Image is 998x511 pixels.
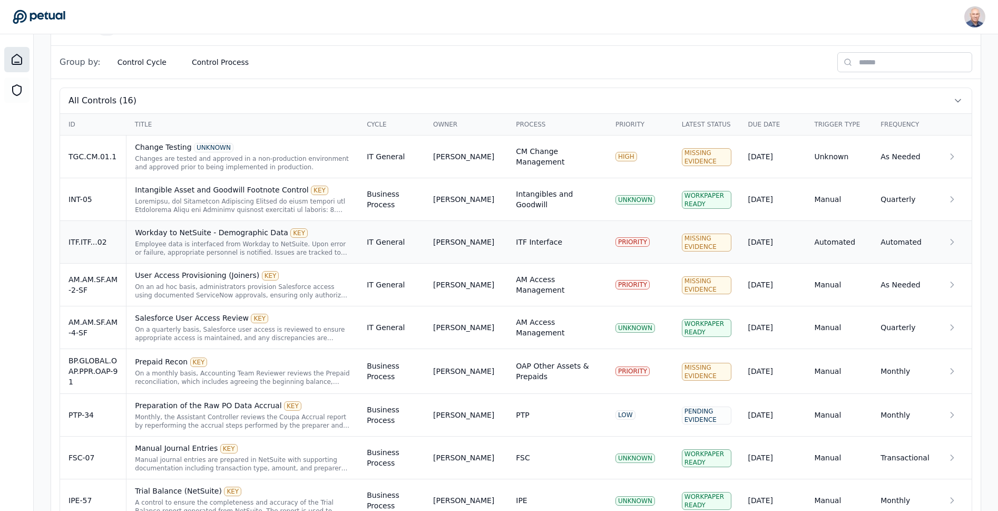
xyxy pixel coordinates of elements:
div: Employee data is interfaced from Workday to NetSuite. Upon error or failure, appropriate personne... [135,240,350,257]
td: Monthly [872,394,938,437]
th: Owner [425,114,507,136]
div: [DATE] [748,410,798,420]
div: [DATE] [748,237,798,247]
td: Business Process [358,349,425,394]
div: Prepaid Recon [135,356,350,367]
div: Quarterly, the Functional Accounting Manager or above reviews the Intangible Asset and Goodwill f... [135,197,350,214]
div: [DATE] [748,194,798,205]
div: Workday to NetSuite - Demographic Data [135,227,350,238]
div: Workpaper Ready [682,191,731,209]
div: OAP Other Assets & Prepaids [516,361,599,382]
td: Unknown [806,136,872,178]
div: UNKNOWN [615,195,655,205]
td: Automated [806,221,872,264]
div: Missing Evidence [682,276,731,294]
div: UNKNOWN [615,323,655,333]
td: Monthly [872,349,938,394]
td: Manual [806,349,872,394]
div: Change Testing [135,142,350,152]
div: LOW [615,410,635,420]
div: Trial Balance (NetSuite) [135,486,350,496]
td: Manual [806,306,872,349]
button: Control Cycle [109,53,175,72]
div: [DATE] [748,366,798,377]
div: On an ad hoc basis, administrators provision Salesforce access using documented ServiceNow approv... [135,283,350,300]
div: UNKNOWN [615,454,655,463]
div: Workpaper Ready [682,449,731,467]
th: Priority [607,114,673,136]
div: Preparation of the Raw PO Data Accrual [135,400,350,411]
div: TGC.CM.01.1 [69,151,118,162]
td: Transactional [872,437,938,479]
div: KEY [284,401,301,411]
td: Manual [806,178,872,221]
div: FSC-07 [69,452,118,463]
div: Changes are tested and approved in a non-production environment and approved prior to being imple... [135,155,350,171]
div: BP.GLOBAL.OAP.PPR.OAP-91 [69,355,118,387]
th: Latest Status [673,114,740,136]
div: Monthly, the Assistant Controller reviews the Coupa Accrual report by reperforming the accrual st... [135,413,350,430]
td: Manual [806,264,872,306]
div: INT-05 [69,194,118,205]
button: Control Process [183,53,257,72]
div: KEY [311,186,328,195]
div: Intangibles and Goodwill [516,189,599,210]
div: Workpaper Ready [682,492,731,510]
th: Title [126,114,358,136]
div: Missing Evidence [682,148,731,166]
div: [PERSON_NAME] [433,322,494,333]
img: Harel K [964,6,985,27]
div: Manual Journal Entries [135,443,350,454]
div: Workpaper Ready [682,319,731,337]
div: PRIORITY [615,237,650,247]
td: As Needed [872,136,938,178]
div: [PERSON_NAME] [433,151,494,162]
div: Missing Evidence [682,234,731,252]
div: KEY [190,358,208,367]
button: All Controls (16) [60,88,972,113]
div: IPE-57 [69,495,118,506]
th: Process [507,114,607,136]
a: Go to Dashboard [13,9,65,24]
div: UNKNOWN [194,143,233,152]
a: SOC [4,78,30,103]
div: Missing Evidence [682,363,731,381]
div: [DATE] [748,452,798,463]
div: KEY [224,487,241,496]
th: Frequency [872,114,938,136]
td: Quarterly [872,178,938,221]
td: IT General [358,221,425,264]
div: PTP-34 [69,410,118,420]
div: Intangible Asset and Goodwill Footnote Control [135,185,350,195]
td: Automated [872,221,938,264]
div: [DATE] [748,495,798,506]
div: [DATE] [748,151,798,162]
div: UNKNOWN [615,496,655,506]
div: KEY [251,314,268,323]
div: On a monthly basis, Accounting Team Reviewer reviews the Prepaid reconciliation, which includes a... [135,369,350,386]
td: Manual [806,394,872,437]
th: Due Date [740,114,806,136]
td: IT General [358,136,425,178]
td: IT General [358,264,425,306]
div: Salesforce User Access Review [135,313,350,323]
div: KEY [220,444,238,454]
div: [DATE] [748,322,798,333]
div: PRIORITY [615,280,650,290]
div: ITF Interface [516,237,562,247]
span: All Controls (16) [69,94,136,107]
th: Trigger Type [806,114,872,136]
div: KEY [290,228,308,238]
th: Cycle [358,114,425,136]
div: On a quarterly basis, Salesforce user access is reviewed to ensure appropriate access is maintain... [135,325,350,342]
div: PRIORITY [615,367,650,376]
td: As Needed [872,264,938,306]
div: [DATE] [748,279,798,290]
div: Manual journal entries are prepared in NetSuite with supporting documentation including transacti... [135,456,350,473]
th: ID [60,114,126,136]
td: Business Process [358,394,425,437]
div: [PERSON_NAME] [433,237,494,247]
div: HIGH [615,152,637,161]
div: [PERSON_NAME] [433,495,494,506]
td: Quarterly [872,306,938,349]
